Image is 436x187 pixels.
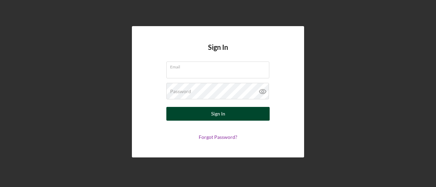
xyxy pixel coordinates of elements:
button: Sign In [166,107,270,121]
label: Password [170,89,191,94]
label: Email [170,62,269,69]
h4: Sign In [208,43,228,62]
div: Sign In [211,107,225,121]
a: Forgot Password? [199,134,237,140]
